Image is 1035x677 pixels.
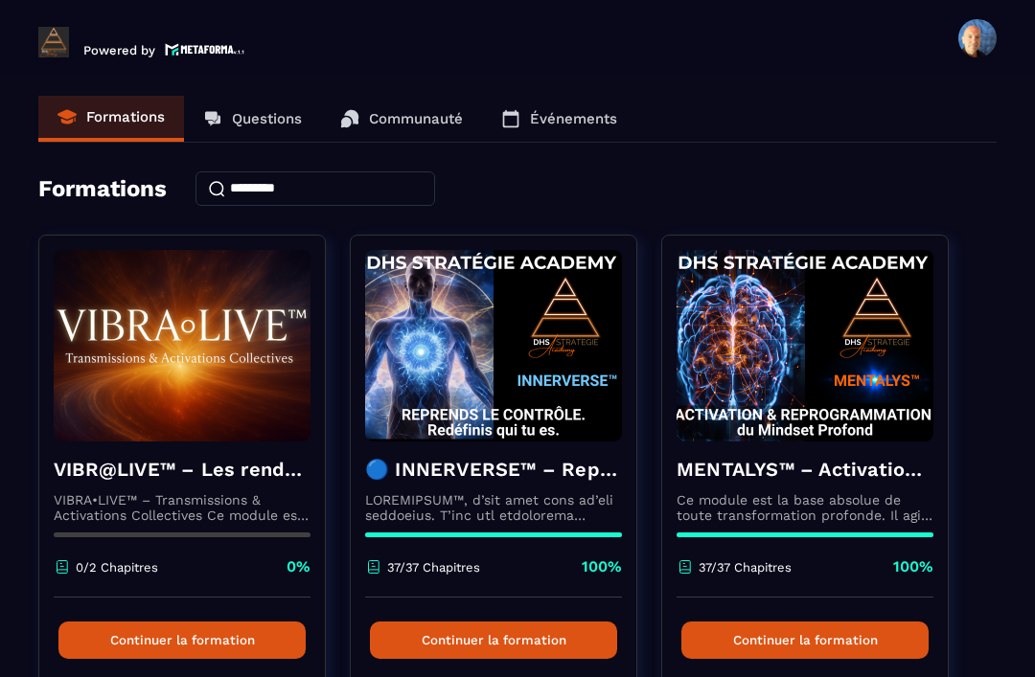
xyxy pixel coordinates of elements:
p: Ce module est la base absolue de toute transformation profonde. Il agit comme une activation du n... [677,492,933,523]
p: Événements [530,110,617,127]
img: formation-background [54,250,310,441]
h4: Formations [38,175,167,202]
h4: 🔵 INNERVERSE™ – Reprogrammation Quantique & Activation du Soi Réel [365,456,622,483]
button: Continuer la formation [681,621,929,659]
a: Questions [184,96,321,142]
h4: VIBR@LIVE™ – Les rendez-vous d’intégration vivante [54,456,310,483]
img: logo [165,41,245,57]
button: Continuer la formation [58,621,306,659]
p: Questions [232,110,302,127]
p: 37/37 Chapitres [387,560,480,575]
p: Powered by [83,43,155,57]
img: logo-branding [38,27,69,57]
h4: MENTALYS™ – Activation & Reprogrammation du Mindset Profond [677,456,933,483]
p: 37/37 Chapitres [699,560,792,575]
p: LOREMIPSUM™, d’sit amet cons ad’eli seddoeius. T’inc utl etdolorema aliquaeni ad minimveniamqui n... [365,492,622,523]
p: 100% [582,556,622,577]
a: Événements [482,96,636,142]
img: formation-background [677,250,933,441]
p: 0% [287,556,310,577]
p: Communauté [369,110,463,127]
p: 100% [893,556,933,577]
a: Formations [38,96,184,142]
p: Formations [86,108,165,125]
p: 0/2 Chapitres [76,560,158,575]
button: Continuer la formation [370,621,617,659]
img: formation-background [365,250,622,441]
p: VIBRA•LIVE™ – Transmissions & Activations Collectives Ce module est un espace vivant. [PERSON_NAM... [54,492,310,523]
a: Communauté [321,96,482,142]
